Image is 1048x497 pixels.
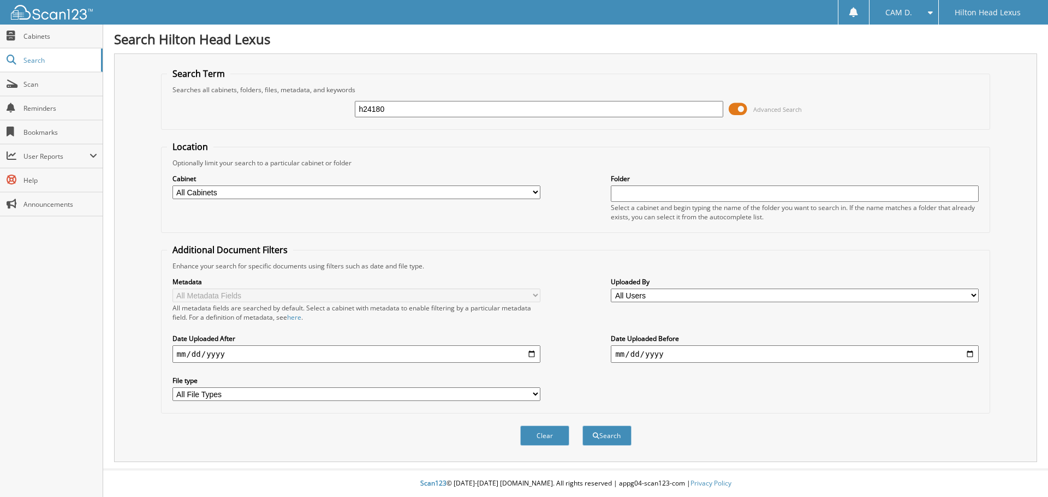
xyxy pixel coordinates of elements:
span: Hilton Head Lexus [955,9,1021,16]
input: end [611,345,979,363]
div: Optionally limit your search to a particular cabinet or folder [167,158,985,167]
img: scan123-logo-white.svg [11,5,93,20]
label: Metadata [172,277,540,286]
span: Advanced Search [753,105,802,113]
button: Clear [520,426,569,446]
div: © [DATE]-[DATE] [DOMAIN_NAME]. All rights reserved | appg04-scan123-com | [103,470,1048,497]
legend: Search Term [167,68,230,80]
span: Scan123 [420,478,446,488]
label: Uploaded By [611,277,979,286]
span: Bookmarks [23,128,97,137]
iframe: Chat Widget [993,445,1048,497]
span: Search [23,56,96,65]
span: Scan [23,80,97,89]
span: Help [23,176,97,185]
div: All metadata fields are searched by default. Select a cabinet with metadata to enable filtering b... [172,303,540,322]
label: Cabinet [172,174,540,183]
div: Select a cabinet and begin typing the name of the folder you want to search in. If the name match... [611,203,979,221]
a: here [287,313,301,322]
span: Cabinets [23,32,97,41]
span: User Reports [23,152,90,161]
div: Searches all cabinets, folders, files, metadata, and keywords [167,85,985,94]
label: Folder [611,174,979,183]
h1: Search Hilton Head Lexus [114,30,1037,48]
label: Date Uploaded After [172,334,540,343]
span: Reminders [23,104,97,113]
input: start [172,345,540,363]
legend: Location [167,141,213,153]
label: Date Uploaded Before [611,334,979,343]
div: Enhance your search for specific documents using filters such as date and file type. [167,261,985,271]
legend: Additional Document Filters [167,244,293,256]
span: Announcements [23,200,97,209]
span: CAM D. [885,9,912,16]
label: File type [172,376,540,385]
a: Privacy Policy [690,478,731,488]
button: Search [582,426,632,446]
